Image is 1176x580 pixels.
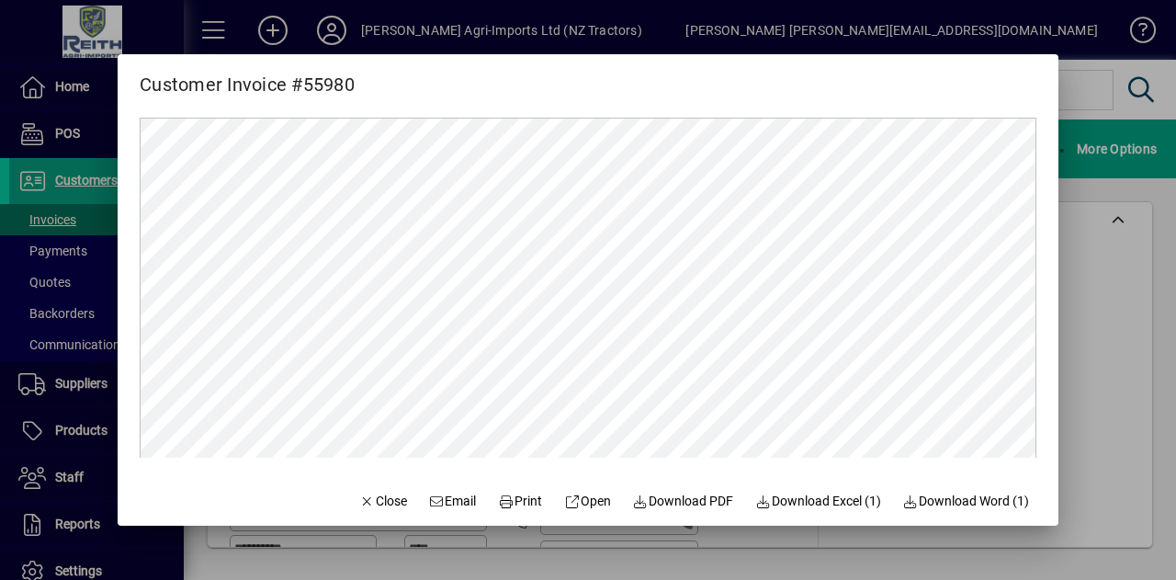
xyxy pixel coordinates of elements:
a: Open [557,485,618,518]
span: Open [564,492,611,511]
h2: Customer Invoice #55980 [118,54,377,99]
a: Download PDF [626,485,741,518]
span: Email [429,492,477,511]
button: Close [352,485,414,518]
span: Print [498,492,542,511]
span: Download Excel (1) [755,492,881,511]
button: Download Word (1) [896,485,1037,518]
button: Download Excel (1) [748,485,888,518]
button: Print [491,485,549,518]
button: Email [422,485,484,518]
span: Close [359,492,407,511]
span: Download Word (1) [903,492,1030,511]
span: Download PDF [633,492,734,511]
